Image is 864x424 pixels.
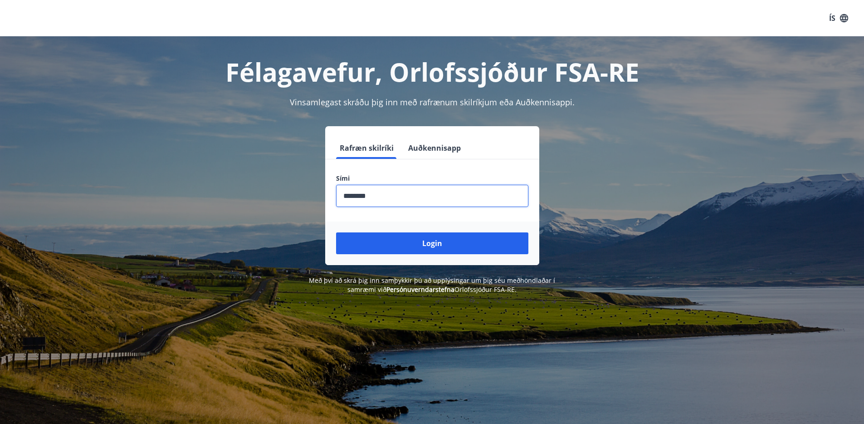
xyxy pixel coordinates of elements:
[336,174,528,183] label: Sími
[405,137,464,159] button: Auðkennisapp
[386,285,454,294] a: Persónuverndarstefna
[117,54,748,89] h1: Félagavefur, Orlofssjóður FSA-RE
[824,10,853,26] button: ÍS
[336,137,397,159] button: Rafræn skilríki
[336,232,528,254] button: Login
[290,97,575,108] span: Vinsamlegast skráðu þig inn með rafrænum skilríkjum eða Auðkennisappi.
[309,276,555,294] span: Með því að skrá þig inn samþykkir þú að upplýsingar um þig séu meðhöndlaðar í samræmi við Orlofss...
